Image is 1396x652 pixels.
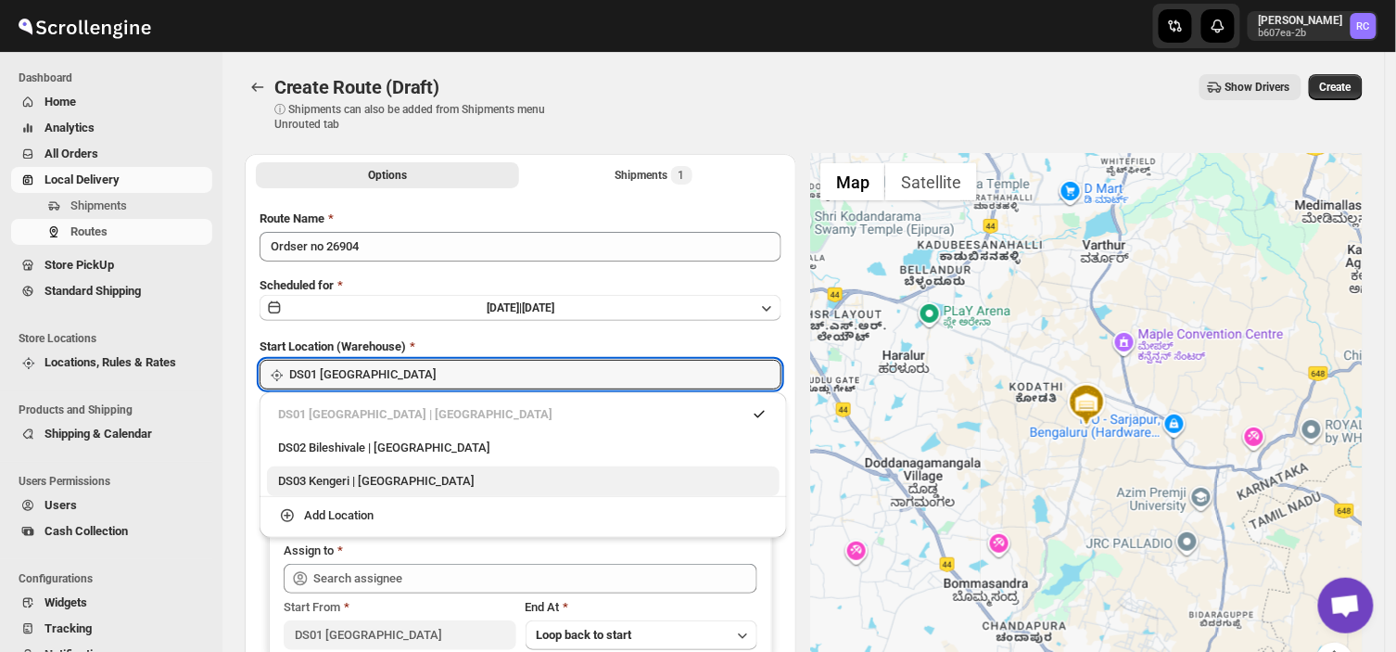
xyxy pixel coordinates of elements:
span: Scheduled for [260,278,334,292]
button: Tracking [11,616,212,642]
button: Home [11,89,212,115]
p: ⓘ Shipments can also be added from Shipments menu Unrouted tab [274,102,566,132]
li: DS02 Bileshivale [260,429,787,463]
span: Locations, Rules & Rates [44,355,176,369]
span: Store PickUp [44,258,114,272]
span: [DATE] [522,301,554,314]
span: Rahul Chopra [1351,13,1377,39]
span: Store Locations [19,331,213,346]
img: ScrollEngine [15,3,154,49]
span: Route Name [260,211,324,225]
button: Routes [11,219,212,245]
div: DS02 Bileshivale | [GEOGRAPHIC_DATA] [278,439,768,457]
button: Locations, Rules & Rates [11,350,212,376]
button: [DATE]|[DATE] [260,295,781,321]
span: Start Location (Warehouse) [260,339,406,353]
span: 1 [679,168,685,183]
span: Start From [284,600,340,614]
span: Standard Shipping [44,284,141,298]
span: Users Permissions [19,474,213,489]
p: b607ea-2b [1259,28,1343,39]
input: Search assignee [313,564,757,594]
div: DS03 Kengeri | [GEOGRAPHIC_DATA] [278,472,768,491]
a: Open chat [1318,578,1374,633]
span: Configurations [19,571,213,586]
span: Products and Shipping [19,403,213,417]
span: Shipments [70,198,127,212]
div: DS01 [GEOGRAPHIC_DATA] | [GEOGRAPHIC_DATA] [278,405,768,424]
button: Shipments [11,193,212,219]
span: Options [368,168,407,183]
div: Shipments [616,166,692,185]
button: User menu [1248,11,1378,41]
button: Users [11,492,212,518]
span: Cash Collection [44,524,128,538]
button: Shipping & Calendar [11,421,212,447]
li: DS01 Sarjapur [260,400,787,429]
button: Create [1309,74,1363,100]
button: Show satellite imagery [885,163,977,200]
button: Analytics [11,115,212,141]
span: Loop back to start [537,628,632,642]
span: Users [44,498,77,512]
button: Cash Collection [11,518,212,544]
span: Tracking [44,621,92,635]
button: Loop back to start [526,620,757,650]
input: Eg: Bengaluru Route [260,232,781,262]
span: Routes [70,224,108,238]
div: Add Location [304,506,374,525]
span: Home [44,95,76,109]
span: Create [1320,80,1352,95]
span: Widgets [44,595,87,609]
span: All Orders [44,147,98,160]
button: All Orders [11,141,212,167]
span: [DATE] | [487,301,522,314]
li: DS03 Kengeri [260,463,787,497]
text: RC [1357,20,1370,32]
button: All Route Options [256,162,519,188]
div: Assign to [284,542,334,560]
span: Dashboard [19,70,213,85]
span: Create Route (Draft) [274,76,439,98]
button: Show Drivers [1199,74,1301,100]
button: Routes [245,74,271,100]
button: Widgets [11,590,212,616]
span: Analytics [44,121,95,134]
span: Shipping & Calendar [44,427,152,441]
button: Show street map [820,163,885,200]
div: End At [526,598,757,617]
span: Show Drivers [1225,80,1290,95]
button: Selected Shipments [523,162,786,188]
p: [PERSON_NAME] [1259,13,1343,28]
input: Search location [289,360,781,390]
span: Local Delivery [44,173,120,186]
